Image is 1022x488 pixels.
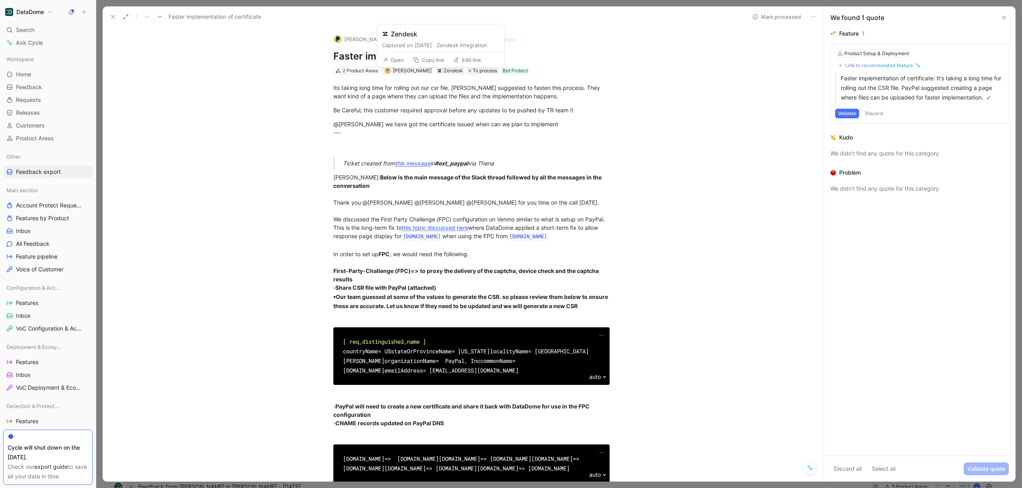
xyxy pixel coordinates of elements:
div: auto [589,372,606,382]
span: Faster implementation of certificate [168,12,261,22]
a: Home [3,68,93,80]
div: 1 [862,29,865,38]
div: 2 Product Areas [343,67,378,75]
div: Link to recommended feature [845,62,913,69]
div: Configuration & Access [3,282,93,294]
h1: Faster implementation of certificate [333,50,610,63]
div: Main section [3,184,93,196]
span: Feedback [16,83,42,91]
div: Check our to save all your data in time. [8,462,88,481]
div: Deployment & EcosystemFeaturesInboxVoC Deployment & Ecosystem [3,341,93,394]
div: We found 1 quote [830,13,884,22]
button: Validate [835,109,859,118]
img: avatar [385,68,390,73]
a: export guide [34,463,68,470]
a: Inbox [3,428,93,440]
button: logo[PERSON_NAME] [330,33,390,45]
button: Select all [868,462,899,475]
div: OtherFeedback export [3,151,93,178]
img: 🌱 [830,31,836,36]
span: Search [16,25,34,35]
strong: Share CSR file with PayPal (attached) [335,284,436,291]
a: Inbox [3,369,93,381]
span: Voice of Customer [16,265,63,273]
a: VoC Configuration & Access [3,323,93,335]
div: Main sectionAccount Protect RequestsFeatures by ProductInboxAll FeedbackFeature pipelineVoice of ... [3,184,93,275]
span: Main section [6,186,38,194]
span: countryName [343,347,378,355]
span: Feedback export [16,168,61,176]
div: We didn’t find any quote for this category [830,149,1009,158]
p: Faster implementation of certificate: It's taking a long time for rolling out the CSR file. PayPa... [841,74,1004,102]
img: pen.svg [986,95,991,101]
button: Discard all [830,462,865,475]
img: 👏 [830,135,836,140]
a: Customers [3,120,93,131]
span: VoC Deployment & Ecosystem [16,384,83,392]
a: Features [3,415,93,427]
span: Features [16,358,38,366]
strong: PayPal will need to create a new certificate and share it back with DataDome for use in the FPC c... [333,403,591,418]
div: Search [3,24,93,36]
a: this topic discussed here [402,224,468,231]
a: Ask Cycle [3,37,93,49]
a: Product Areas [3,132,93,144]
span: Other [6,153,21,161]
a: Features [3,356,93,368]
div: Detection & ProtectionFeaturesInboxVoC Detection & Protection [3,400,93,453]
button: Validate quote [964,462,1009,475]
div: Feature [839,29,859,38]
button: Discard [862,109,886,118]
span: Features [16,417,38,425]
button: Open [379,54,408,66]
span: All Feedback [16,240,50,248]
div: We didn’t find any quote for this category [830,184,1009,193]
div: Bot Protect [503,67,528,75]
img: 🔴 [830,170,836,175]
span: Ask Cycle [16,38,43,48]
div: Ticket created from in via Thena [343,159,619,167]
strong: Our team guessed at some of the values to generate the CSR. so please review them below to ensure... [333,293,609,310]
span: [ req_distinguished_name ] [343,338,426,345]
span: organizationName [384,357,436,365]
img: DataDome [5,8,13,16]
span: localityName [490,347,528,355]
a: Feature pipeline [3,251,93,263]
code: [DOMAIN_NAME] [508,233,549,241]
span: Releases [16,109,40,117]
span: ▪ [333,293,336,301]
h1: DataDome [16,8,44,16]
a: VoC Deployment & Ecosystem [3,382,93,394]
strong: CNAME records updated on PayPal DNS [335,420,444,426]
div: Problem [839,168,861,177]
span: [DOMAIN_NAME] [343,455,384,462]
button: Copy link [409,54,448,66]
a: All Feedback [3,238,93,250]
div: Configuration & AccessFeaturesInboxVoC Configuration & Access [3,282,93,335]
span: [DOMAIN_NAME] [531,455,573,462]
a: Account Protect Requests [3,199,93,211]
span: Inbox [16,371,31,379]
div: = US = [US_STATE] = [GEOGRAPHIC_DATA][PERSON_NAME] = PayPal, Inc = [DOMAIN_NAME] = [EMAIL_ADDRESS... [343,337,600,375]
a: Inbox [3,225,93,237]
img: logo [334,35,342,43]
span: [DOMAIN_NAME] [477,464,519,472]
div: Product Setup & Deployment [844,50,909,58]
div: Cycle will shut down on the [DATE]. [8,443,88,462]
span: auto [589,372,601,382]
span: Customers [16,122,45,129]
a: Features by Product [3,212,93,224]
span: [DOMAIN_NAME] [384,464,426,472]
span: Inbox [16,227,31,235]
div: [PERSON_NAME]: Thank you @[PERSON_NAME] @[PERSON_NAME] @[PERSON_NAME] for you time on the call [D... [333,173,610,319]
button: DataDomeDataDome [3,6,54,18]
div: @[PERSON_NAME] we have got the certificate issued when can we plan to implement --- [333,120,610,153]
strong: #ext_paypal [435,160,468,167]
button: Mark processed [749,11,804,22]
span: Configuration & Access [6,284,60,292]
strong: First-Party-Challenge (FPC)=> to proxy the delivery of the captcha, device check and the captcha ... [333,267,600,283]
span: Inbox [16,312,31,320]
span: commonName [480,357,512,365]
span: Product Areas [16,134,54,142]
div: Detection & Protection [3,400,93,412]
